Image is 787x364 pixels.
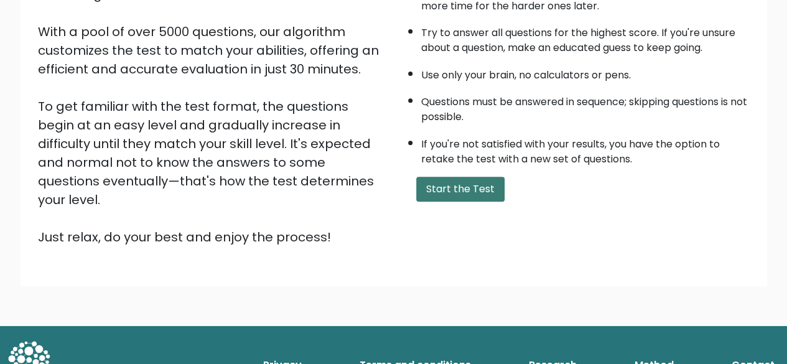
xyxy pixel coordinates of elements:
[416,177,505,202] button: Start the Test
[421,62,750,83] li: Use only your brain, no calculators or pens.
[421,88,750,124] li: Questions must be answered in sequence; skipping questions is not possible.
[421,19,750,55] li: Try to answer all questions for the highest score. If you're unsure about a question, make an edu...
[421,131,750,167] li: If you're not satisfied with your results, you have the option to retake the test with a new set ...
